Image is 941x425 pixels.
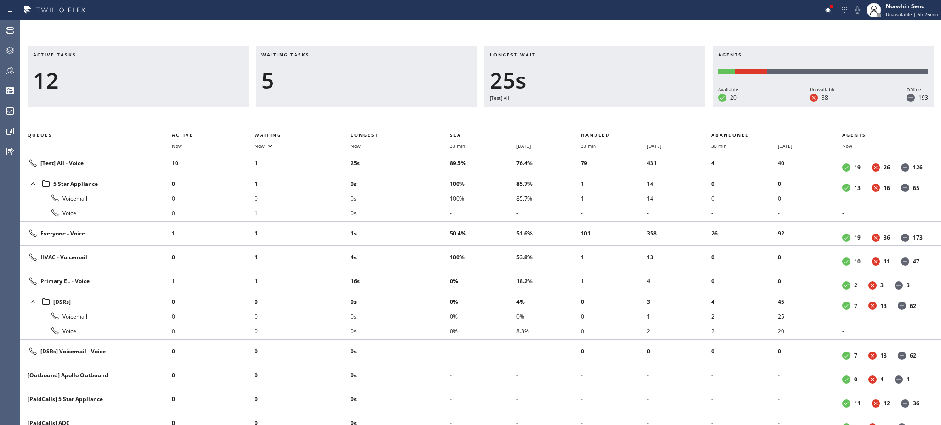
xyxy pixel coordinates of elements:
[647,324,711,338] li: 2
[884,184,890,192] dd: 16
[516,250,581,265] li: 53.8%
[172,132,193,138] span: Active
[172,309,255,324] li: 0
[255,294,350,309] li: 0
[581,368,647,383] li: -
[255,156,350,171] li: 1
[581,294,647,309] li: 0
[872,234,880,242] dt: Unavailable
[172,156,255,171] li: 10
[255,274,350,289] li: 1
[901,163,909,172] dt: Offline
[872,184,880,192] dt: Unavailable
[581,156,647,171] li: 79
[647,368,711,383] li: -
[450,309,516,324] li: 0%
[868,352,877,360] dt: Unavailable
[450,392,516,407] li: -
[255,324,350,338] li: 0
[907,375,910,383] dd: 1
[647,191,711,206] li: 14
[854,257,861,265] dd: 10
[28,228,164,239] div: Everyone - Voice
[581,344,647,359] li: 0
[516,274,581,289] li: 18.2%
[28,158,164,169] div: [Test] All - Voice
[842,184,850,192] dt: Available
[842,206,930,220] li: -
[28,371,164,379] div: [Outbound] Apollo Outbound
[351,206,450,220] li: 0s
[842,352,850,360] dt: Available
[910,352,916,359] dd: 62
[490,94,700,102] div: [Test] All
[854,302,857,310] dd: 7
[711,368,778,383] li: -
[255,206,350,220] li: 1
[872,399,880,408] dt: Unavailable
[450,143,465,149] span: 30 min
[28,252,164,263] div: HVAC - Voicemail
[351,344,450,359] li: 0s
[711,132,749,138] span: Abandoned
[886,2,938,10] div: Norwhin Seno
[516,206,581,220] li: -
[33,51,76,58] span: Active tasks
[581,191,647,206] li: 1
[516,294,581,309] li: 4%
[516,226,581,241] li: 51.6%
[884,234,890,241] dd: 36
[172,176,255,191] li: 0
[907,94,915,102] dt: Offline
[255,368,350,383] li: 0
[581,250,647,265] li: 1
[255,226,350,241] li: 1
[884,257,890,265] dd: 11
[28,295,164,308] div: [DSRs]
[778,392,842,407] li: -
[255,309,350,324] li: 0
[886,11,938,17] span: Unavailable | 6h 25min
[910,302,916,310] dd: 62
[711,206,778,220] li: -
[516,309,581,324] li: 0%
[516,344,581,359] li: -
[913,163,923,171] dd: 126
[854,399,861,407] dd: 11
[28,276,164,287] div: Primary EL - Voice
[450,132,461,138] span: SLA
[172,368,255,383] li: 0
[842,191,930,206] li: -
[711,344,778,359] li: 0
[351,143,361,149] span: Now
[711,324,778,338] li: 2
[913,184,919,192] dd: 65
[854,375,857,383] dd: 0
[647,206,711,220] li: -
[450,294,516,309] li: 0%
[647,309,711,324] li: 1
[516,143,531,149] span: [DATE]
[718,94,726,102] dt: Available
[901,184,909,192] dt: Offline
[880,375,884,383] dd: 4
[450,324,516,338] li: 0%
[172,324,255,338] li: 0
[351,250,450,265] li: 4s
[730,94,737,101] dd: 20
[868,302,877,310] dt: Unavailable
[33,67,243,94] div: 12
[854,234,861,241] dd: 19
[255,344,350,359] li: 0
[450,176,516,191] li: 100%
[516,368,581,383] li: -
[351,226,450,241] li: 1s
[907,85,928,94] div: Offline
[28,207,164,218] div: Voice
[647,250,711,265] li: 13
[172,143,182,149] span: Now
[516,392,581,407] li: -
[261,51,310,58] span: Waiting tasks
[351,156,450,171] li: 25s
[778,294,842,309] li: 45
